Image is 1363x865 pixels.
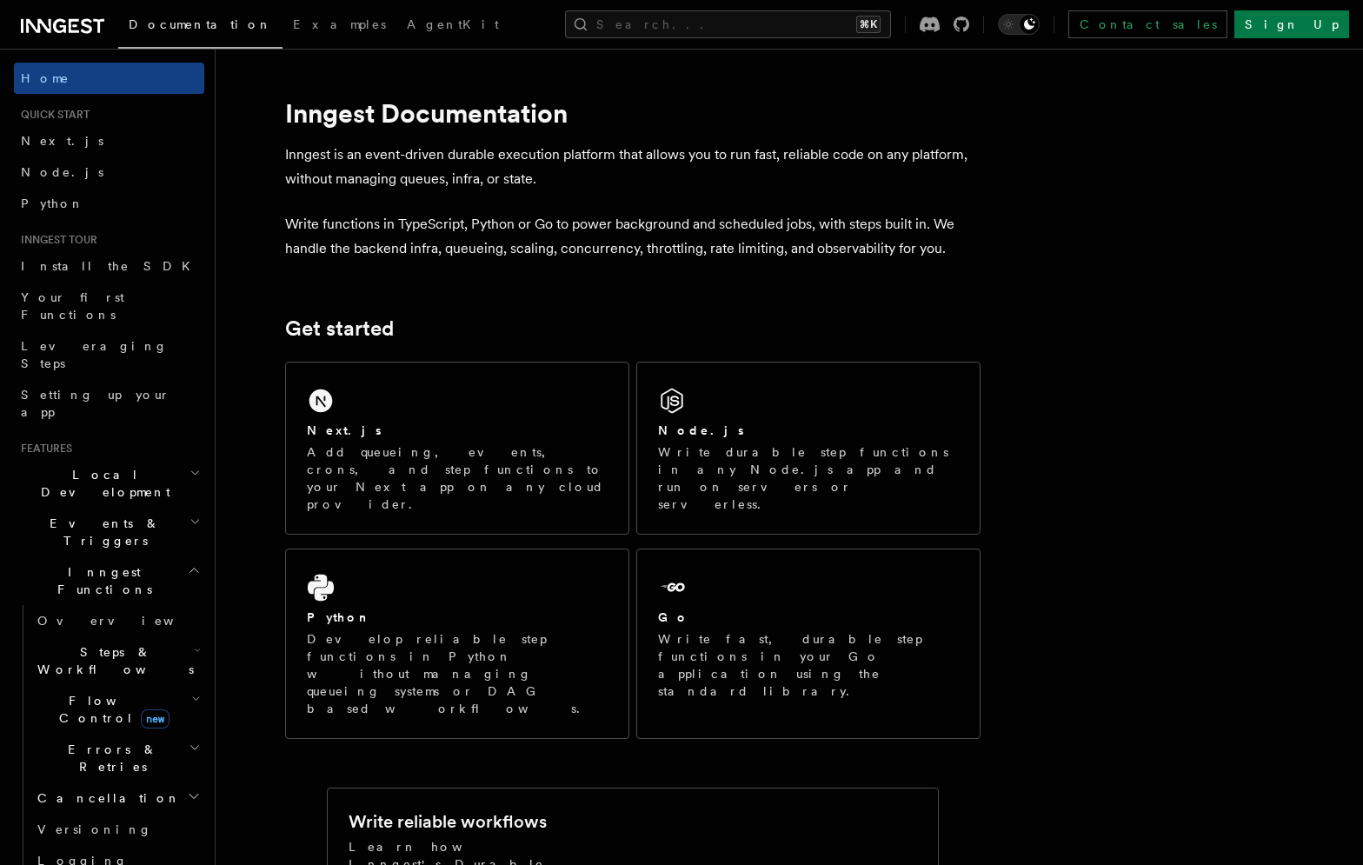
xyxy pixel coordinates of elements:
[30,636,204,685] button: Steps & Workflows
[856,16,881,33] kbd: ⌘K
[14,188,204,219] a: Python
[21,259,201,273] span: Install the SDK
[21,339,168,370] span: Leveraging Steps
[636,549,981,739] a: GoWrite fast, durable step functions in your Go application using the standard library.
[37,614,216,628] span: Overview
[307,422,382,439] h2: Next.js
[30,685,204,734] button: Flow Controlnew
[30,741,189,775] span: Errors & Retries
[30,789,181,807] span: Cancellation
[998,14,1040,35] button: Toggle dark mode
[658,609,689,626] h2: Go
[307,443,608,513] p: Add queueing, events, crons, and step functions to your Next app on any cloud provider.
[14,563,188,598] span: Inngest Functions
[21,165,103,179] span: Node.js
[565,10,891,38] button: Search...⌘K
[285,143,981,191] p: Inngest is an event-driven durable execution platform that allows you to run fast, reliable code ...
[285,549,629,739] a: PythonDevelop reliable step functions in Python without managing queueing systems or DAG based wo...
[30,782,204,814] button: Cancellation
[658,443,959,513] p: Write durable step functions in any Node.js app and run on servers or serverless.
[21,196,84,210] span: Python
[14,282,204,330] a: Your first Functions
[118,5,283,49] a: Documentation
[21,290,124,322] span: Your first Functions
[14,156,204,188] a: Node.js
[14,63,204,94] a: Home
[14,125,204,156] a: Next.js
[14,330,204,379] a: Leveraging Steps
[307,609,371,626] h2: Python
[636,362,981,535] a: Node.jsWrite durable step functions in any Node.js app and run on servers or serverless.
[658,422,744,439] h2: Node.js
[349,809,547,834] h2: Write reliable workflows
[30,605,204,636] a: Overview
[30,734,204,782] button: Errors & Retries
[1068,10,1227,38] a: Contact sales
[285,212,981,261] p: Write functions in TypeScript, Python or Go to power background and scheduled jobs, with steps bu...
[14,379,204,428] a: Setting up your app
[21,388,170,419] span: Setting up your app
[14,250,204,282] a: Install the SDK
[30,643,194,678] span: Steps & Workflows
[21,70,70,87] span: Home
[14,442,72,456] span: Features
[14,108,90,122] span: Quick start
[407,17,499,31] span: AgentKit
[14,466,189,501] span: Local Development
[283,5,396,47] a: Examples
[141,709,170,729] span: new
[30,814,204,845] a: Versioning
[396,5,509,47] a: AgentKit
[129,17,272,31] span: Documentation
[285,316,394,341] a: Get started
[285,97,981,129] h1: Inngest Documentation
[14,459,204,508] button: Local Development
[14,515,189,549] span: Events & Triggers
[293,17,386,31] span: Examples
[14,508,204,556] button: Events & Triggers
[658,630,959,700] p: Write fast, durable step functions in your Go application using the standard library.
[21,134,103,148] span: Next.js
[14,556,204,605] button: Inngest Functions
[37,822,152,836] span: Versioning
[14,233,97,247] span: Inngest tour
[30,692,191,727] span: Flow Control
[285,362,629,535] a: Next.jsAdd queueing, events, crons, and step functions to your Next app on any cloud provider.
[307,630,608,717] p: Develop reliable step functions in Python without managing queueing systems or DAG based workflows.
[1234,10,1349,38] a: Sign Up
